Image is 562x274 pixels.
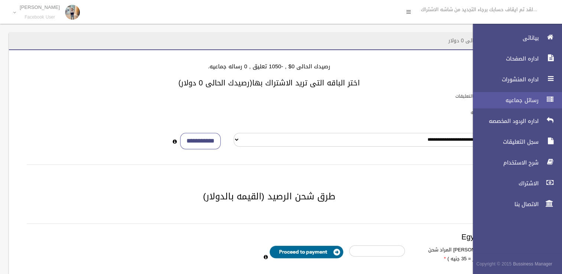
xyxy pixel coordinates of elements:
h2: طرق شحن الرصيد (القيمه بالدولار) [18,192,520,201]
h3: Egypt payment [27,233,511,241]
a: شرح الاستخدام [467,154,562,171]
span: اداره المنشورات [467,76,541,83]
h3: اختر الباقه التى تريد الاشتراك بها(رصيدك الحالى 0 دولار) [18,79,520,87]
span: Copyright © 2015 [476,260,511,268]
h4: رصيدك الحالى 0$ , -1050 تعليق , 0 رساله جماعيه. [18,63,520,70]
label: باقات الرسائل الجماعيه [471,108,514,117]
span: اداره الردود المخصصه [467,117,541,125]
a: اداره الصفحات [467,50,562,67]
span: اداره الصفحات [467,55,541,62]
header: الاشتراك - رصيدك الحالى 0 دولار [439,33,529,48]
a: الاتصال بنا [467,196,562,212]
span: الاتصال بنا [467,200,541,208]
strong: Bussiness Manager [513,260,552,268]
span: سجل التعليقات [467,138,541,146]
a: اداره المنشورات [467,71,562,88]
a: بياناتى [467,30,562,46]
a: الاشتراك [467,175,562,192]
p: [PERSON_NAME] [20,4,60,10]
span: رسائل جماعيه [467,97,541,104]
span: بياناتى [467,34,541,42]
label: ادخل [PERSON_NAME] المراد شحن رصيدك به (دولار = 35 جنيه ) [410,245,510,263]
label: باقات الرد الالى على التعليقات [455,92,514,100]
small: Facebook User [20,14,60,20]
a: سجل التعليقات [467,134,562,150]
a: اداره الردود المخصصه [467,113,562,129]
a: رسائل جماعيه [467,92,562,108]
span: شرح الاستخدام [467,159,541,166]
span: الاشتراك [467,180,541,187]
